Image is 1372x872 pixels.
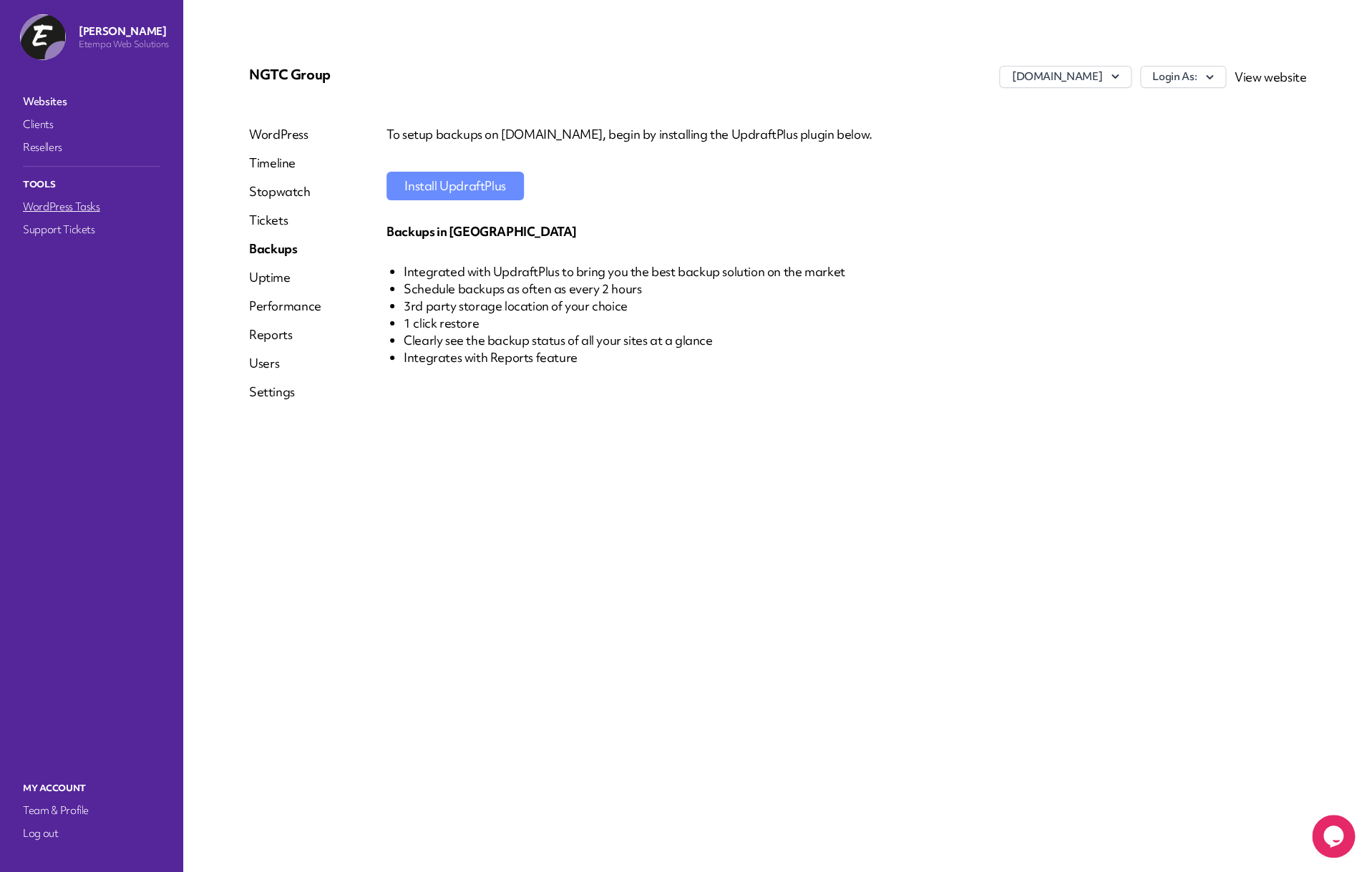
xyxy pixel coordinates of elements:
a: View website [1235,69,1306,85]
button: Install UpdraftPlus [386,172,524,200]
li: Integrates with Reports feature [404,349,1306,366]
a: Clients [20,114,163,134]
p: My Account [20,779,163,798]
a: Users [249,355,321,372]
a: Reports [249,326,321,343]
a: Timeline [249,155,321,172]
p: To setup backups on [DOMAIN_NAME], begin by installing the UpdraftPlus plugin below. [386,126,1306,143]
a: Log out [20,823,163,843]
a: Websites [20,92,163,112]
p: [PERSON_NAME] [79,24,169,39]
li: Clearly see the backup status of all your sites at a glance [404,332,1306,349]
a: Settings [249,383,321,401]
li: Schedule backups as often as every 2 hours [404,280,1306,298]
a: Support Tickets [20,220,163,240]
a: Stopwatch [249,183,321,200]
a: Resellers [20,137,163,157]
div: Backups in [GEOGRAPHIC_DATA] [386,223,1306,240]
a: WordPress [249,126,321,143]
li: Integrated with UpdraftPlus to bring you the best backup solution on the market [404,263,1306,280]
a: Performance [249,298,321,315]
li: 1 click restore [404,315,1306,332]
a: Team & Profile [20,800,163,820]
button: [DOMAIN_NAME] [999,66,1131,88]
p: Etempa Web Solutions [79,39,169,50]
p: Tools [20,175,163,194]
a: Tickets [249,212,321,229]
iframe: chat widget [1312,815,1358,858]
a: WordPress Tasks [20,197,163,217]
p: NGTC Group [249,66,601,83]
li: 3rd party storage location of your choice [404,298,1306,315]
a: Uptime [249,269,321,286]
button: Login As: [1140,66,1226,88]
span: Install UpdraftPlus [404,177,505,194]
a: Backups [249,240,321,258]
